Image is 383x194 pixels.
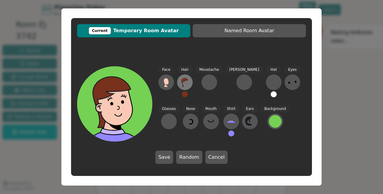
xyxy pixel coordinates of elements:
span: Nose [182,105,199,112]
span: Moustache [196,66,223,73]
span: Hair [178,66,192,73]
div: Current [89,27,111,34]
span: Face [158,66,174,73]
span: Ears [242,105,257,112]
span: Eyes [285,66,300,73]
button: Random [176,151,202,164]
button: Save [155,151,173,164]
span: Shirt [223,105,239,112]
span: Mouth [202,105,220,112]
span: Background [261,105,290,112]
span: [PERSON_NAME] [226,66,263,73]
span: Hat [267,66,280,73]
button: CurrentTemporary Room Avatar [77,24,190,37]
span: Temporary Room Avatar [80,27,187,34]
button: Named Room Avatar [193,24,306,37]
button: Cancel [205,151,228,164]
span: Glasses [158,105,179,112]
span: Named Room Avatar [196,27,303,34]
